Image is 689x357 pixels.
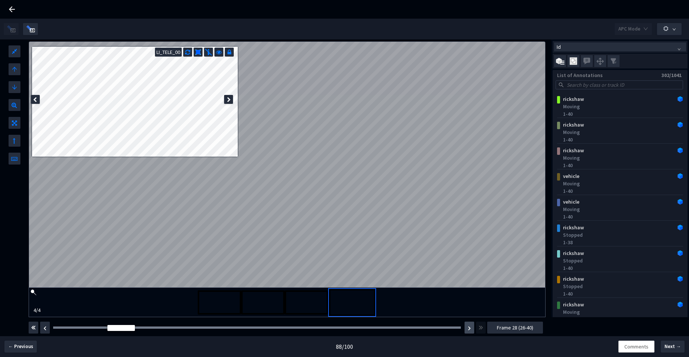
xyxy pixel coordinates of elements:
[677,302,683,307] img: Annotation
[677,96,683,102] img: Annotation
[199,292,240,313] img: camera
[677,276,683,282] img: Annotation
[155,48,182,57] div: LI_TELE_00
[563,231,680,239] div: Stopped
[596,57,605,66] img: svg+xml;base64,PHN2ZyB3aWR0aD0iMjQiIGhlaWdodD0iMjUiIHZpZXdCb3g9IjAgMCAyNCAyNSIgZmlsbD0ibm9uZSIgeG...
[560,301,659,308] div: rickshaw
[677,173,683,179] img: Annotation
[243,292,283,313] img: camera
[563,283,680,290] div: Stopped
[661,71,682,79] div: 302/1041
[672,28,676,31] span: down
[560,224,659,231] div: rickshaw
[677,147,683,153] img: Annotation
[560,95,659,103] div: rickshaw
[661,341,685,353] button: Next →
[565,81,680,89] input: Search by class or track ID
[563,316,680,323] div: 1-40
[677,224,683,230] img: Annotation
[563,154,680,162] div: Moving
[557,71,603,79] div: List of Annotations
[563,162,680,169] div: 1-40
[582,57,591,66] img: svg+xml;base64,PHN2ZyB3aWR0aD0iMjQiIGhlaWdodD0iMjQiIHZpZXdCb3g9IjAgMCAyNCAyNCIgZmlsbD0ibm9uZSIgeG...
[559,82,564,87] span: search
[563,180,680,187] div: Moving
[664,343,681,350] span: Next →
[205,48,212,56] img: svg+xml;base64,PHN2ZyB3aWR0aD0iMjAiIGhlaWdodD0iMjAiIHZpZXdCb3g9IjAgMCAyMCAyMCIgZmlsbD0ibm9uZSIgeG...
[618,341,654,353] button: Comments
[677,122,683,128] img: Annotation
[563,110,680,118] div: 1-40
[611,58,617,64] img: svg+xml;base64,PHN2ZyB4bWxucz0iaHR0cDovL3d3dy53My5vcmcvMjAwMC9zdmciIHdpZHRoPSIxNiIgaGVpZ2h0PSIxNi...
[560,121,659,128] div: rickshaw
[468,326,471,331] img: svg+xml;base64,PHN2ZyBhcmlhLWhpZGRlbj0idHJ1ZSIgZm9jdXNhYmxlPSJmYWxzZSIgZGF0YS1wcmVmaXg9ImZhcyIgZG...
[497,323,533,332] span: Frame 28 (26-40)
[677,250,683,256] img: Annotation
[563,290,680,297] div: 1-40
[560,147,659,154] div: rickshaw
[286,292,327,313] img: camera
[563,136,680,143] div: 1-40
[560,275,659,283] div: rickshaw
[624,342,648,351] span: Comments
[560,172,659,180] div: vehicle
[195,49,201,55] img: svg+xml;base64,PHN2ZyB3aWR0aD0iMTYiIGhlaWdodD0iMTYiIHZpZXdCb3g9IjAgMCAxNiAxNiIgZmlsbD0ibm9uZSIgeG...
[657,23,682,35] button: down
[556,58,565,65] img: svg+xml;base64,PHN2ZyB3aWR0aD0iMjMiIGhlaWdodD0iMTkiIHZpZXdCb3g9IjAgMCAyMyAxOSIgZmlsbD0ibm9uZSIgeG...
[563,213,680,220] div: 1-40
[563,264,680,272] div: 1-40
[677,199,683,205] img: Annotation
[330,290,374,315] img: camera
[560,249,659,257] div: rickshaw
[560,198,659,205] div: vehicle
[563,128,680,136] div: Moving
[557,43,683,51] span: Id
[563,187,680,195] div: 1-40
[563,205,680,213] div: Moving
[487,322,543,334] button: Frame 28 (26-40)
[563,103,680,110] div: Moving
[563,239,680,246] div: 1-38
[336,342,353,351] div: 88 / 100
[570,57,577,65] img: svg+xml;base64,PHN2ZyB3aWR0aD0iMjAiIGhlaWdodD0iMjEiIHZpZXdCb3g9IjAgMCAyMCAyMSIgZmlsbD0ibm9uZSIgeG...
[615,23,652,35] button: APC Modedown
[563,257,680,264] div: Stopped
[563,308,680,316] div: Moving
